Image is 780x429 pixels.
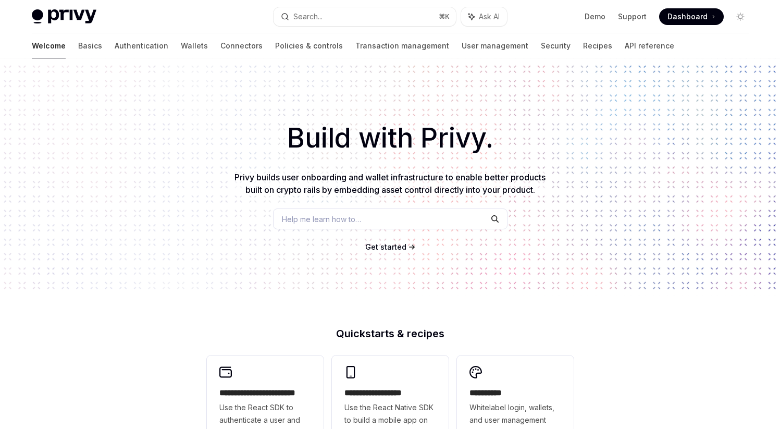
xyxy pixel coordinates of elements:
[667,11,708,22] span: Dashboard
[207,328,574,339] h2: Quickstarts & recipes
[181,33,208,58] a: Wallets
[275,33,343,58] a: Policies & controls
[32,9,96,24] img: light logo
[541,33,571,58] a: Security
[583,33,612,58] a: Recipes
[234,172,546,195] span: Privy builds user onboarding and wallet infrastructure to enable better products built on crypto ...
[732,8,749,25] button: Toggle dark mode
[274,7,456,26] button: Search...⌘K
[365,242,406,252] a: Get started
[461,7,507,26] button: Ask AI
[365,242,406,251] span: Get started
[618,11,647,22] a: Support
[479,11,500,22] span: Ask AI
[462,33,528,58] a: User management
[115,33,168,58] a: Authentication
[659,8,724,25] a: Dashboard
[78,33,102,58] a: Basics
[439,13,450,21] span: ⌘ K
[32,33,66,58] a: Welcome
[282,214,361,225] span: Help me learn how to…
[625,33,674,58] a: API reference
[17,118,763,158] h1: Build with Privy.
[220,33,263,58] a: Connectors
[585,11,605,22] a: Demo
[293,10,323,23] div: Search...
[355,33,449,58] a: Transaction management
